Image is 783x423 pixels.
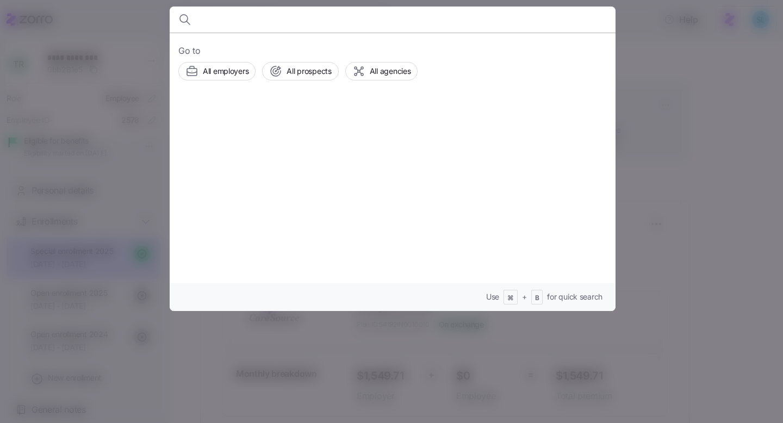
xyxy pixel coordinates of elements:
button: All employers [178,62,256,80]
button: All prospects [262,62,338,80]
span: Use [486,291,499,302]
span: ⌘ [507,294,514,303]
span: All employers [203,66,248,77]
span: All agencies [370,66,411,77]
span: All prospects [287,66,331,77]
span: B [535,294,539,303]
button: All agencies [345,62,418,80]
span: Go to [178,44,607,58]
span: for quick search [547,291,602,302]
span: + [522,291,527,302]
